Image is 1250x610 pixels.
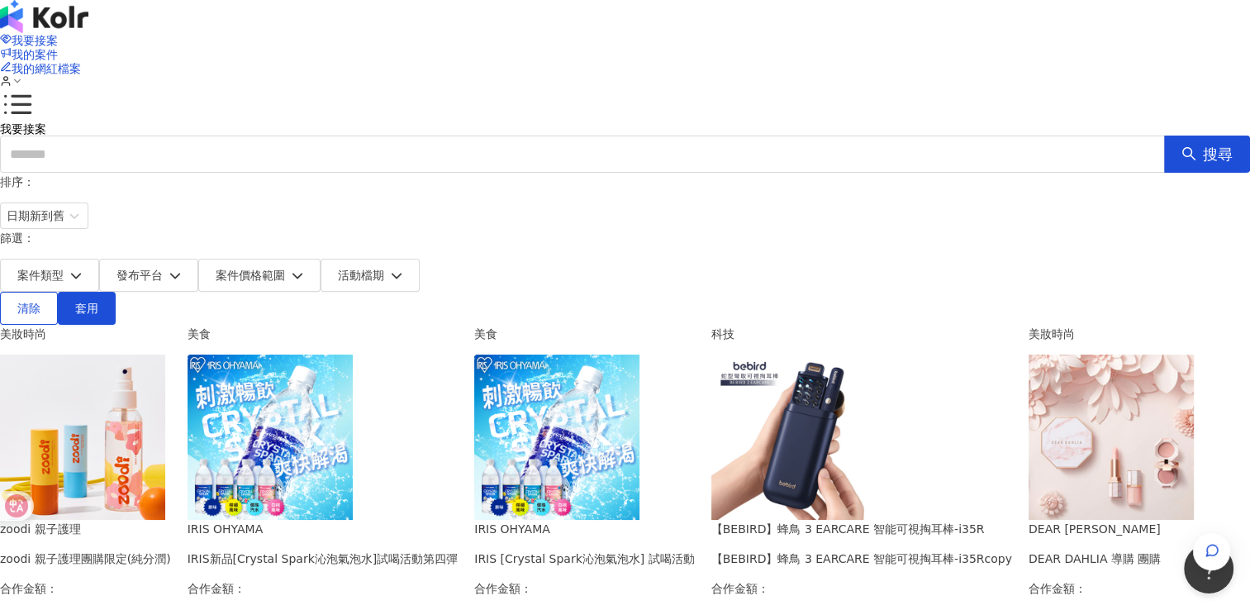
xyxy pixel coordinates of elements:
[474,325,694,343] div: 美食
[58,292,116,325] button: 套用
[711,550,1012,568] div: 【BEBIRD】蜂鳥 3 EARCARE 智能可視掏耳棒-i35Rcopy
[17,302,40,315] span: 清除
[711,325,1012,343] div: 科技
[321,259,420,292] button: 活動檔期
[12,62,81,75] span: 我的網紅檔案
[12,48,58,61] span: 我的案件
[1181,146,1196,161] span: search
[474,550,694,568] div: IRIS [Crystal Spark沁泡氣泡水] 試喝活動
[188,355,353,520] img: Crystal Spark 沁泡氣泡水
[474,520,694,538] div: IRIS OHYAMA
[1029,325,1194,343] div: 美妝時尚
[1184,544,1233,593] iframe: Help Scout Beacon - Open
[216,269,285,282] span: 案件價格範圍
[1203,145,1233,164] span: 搜尋
[711,355,877,520] img: 【BEBIRD】蜂鳥 3 EARCARE 智能可視掏耳棒-i35R
[711,520,1012,538] div: 【BEBIRD】蜂鳥 3 EARCARE 智能可視掏耳棒-i35R
[338,269,384,282] span: 活動檔期
[12,34,58,47] span: 我要接案
[75,302,98,315] span: 套用
[1164,136,1250,173] button: 搜尋
[188,579,459,598] p: 合作金額：
[711,579,1012,598] p: 合作金額：
[188,520,459,538] div: IRIS OHYAMA
[188,325,459,343] div: 美食
[1029,520,1194,538] div: DEAR [PERSON_NAME]
[99,259,198,292] button: 發布平台
[474,355,639,520] img: Crystal Spark 沁泡氣泡水
[1029,355,1194,520] img: DEAR DAHLIA 迪雅黛麗奧彩妝系列
[17,269,64,282] span: 案件類型
[198,259,321,292] button: 案件價格範圍
[7,203,82,228] span: 日期新到舊
[1029,579,1194,598] p: 合作金額：
[474,579,694,598] p: 合作金額：
[116,269,163,282] span: 發布平台
[188,550,459,568] div: IRIS新品[Crystal Spark沁泡氣泡水]試喝活動第四彈
[1029,550,1194,568] div: DEAR DAHLIA 導購 團購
